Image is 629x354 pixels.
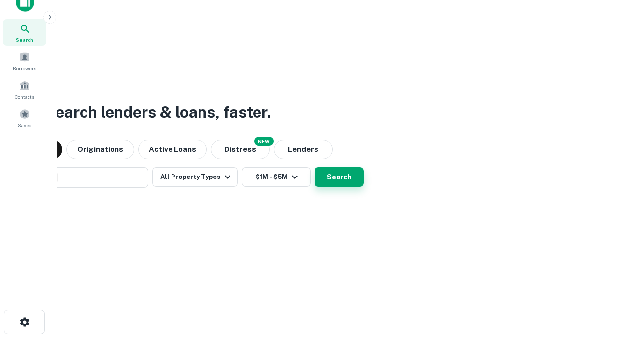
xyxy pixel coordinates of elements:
span: Saved [18,121,32,129]
h3: Search lenders & loans, faster. [45,100,271,124]
a: Search [3,19,46,46]
button: All Property Types [152,167,238,187]
span: Borrowers [13,64,36,72]
button: $1M - $5M [242,167,311,187]
a: Contacts [3,76,46,103]
button: Search distressed loans with lien and other non-mortgage details. [211,140,270,159]
a: Borrowers [3,48,46,74]
button: Active Loans [138,140,207,159]
iframe: Chat Widget [580,275,629,323]
button: Lenders [274,140,333,159]
div: NEW [254,137,274,146]
span: Contacts [15,93,34,101]
button: Search [314,167,364,187]
button: Originations [66,140,134,159]
span: Search [16,36,33,44]
a: Saved [3,105,46,131]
